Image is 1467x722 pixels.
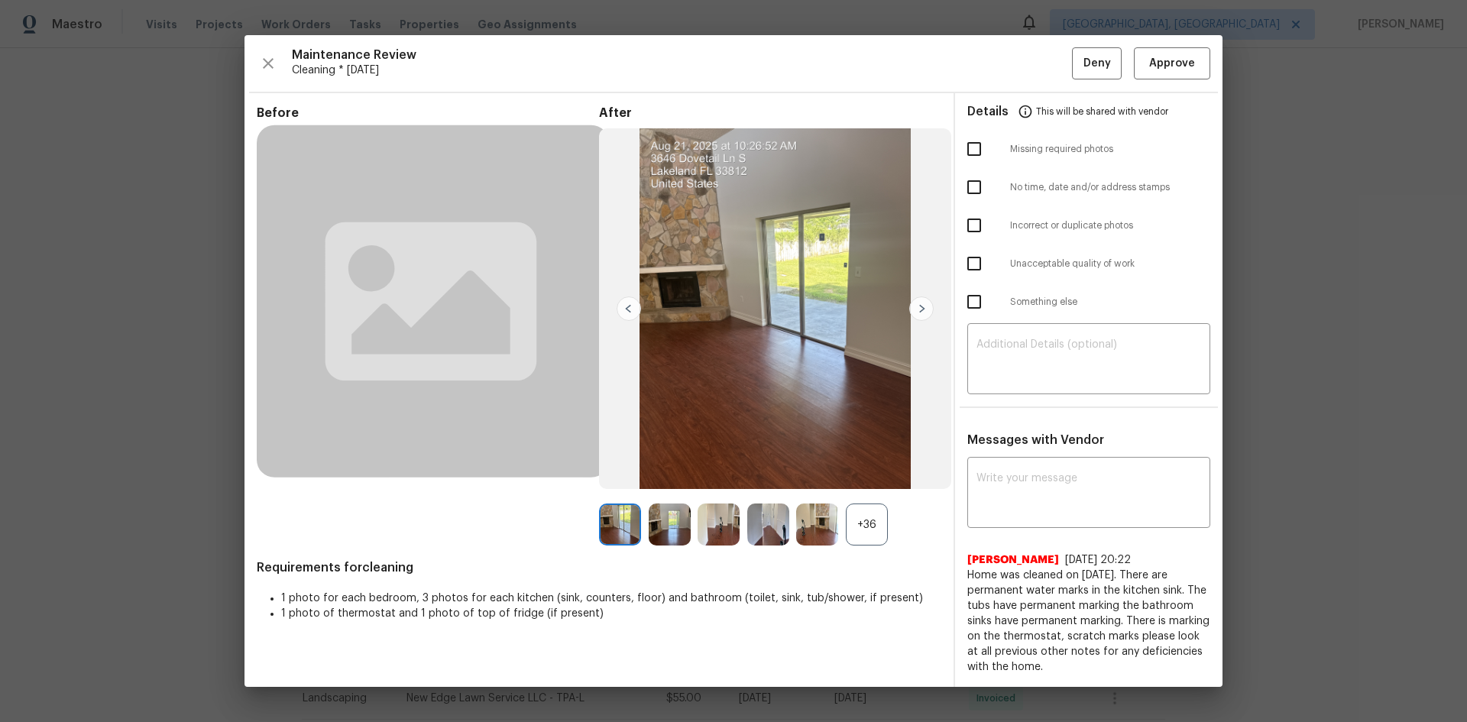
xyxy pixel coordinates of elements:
div: Something else [955,283,1222,321]
span: Approve [1149,54,1195,73]
span: No time, date and/or address stamps [1010,181,1210,194]
button: Approve [1134,47,1210,80]
span: After [599,105,941,121]
span: This will be shared with vendor [1036,93,1168,130]
li: 1 photo for each bedroom, 3 photos for each kitchen (sink, counters, floor) and bathroom (toilet,... [281,591,941,606]
li: 1 photo of thermostat and 1 photo of top of fridge (if present) [281,606,941,621]
div: No time, date and/or address stamps [955,168,1222,206]
span: Something else [1010,296,1210,309]
img: left-chevron-button-url [617,296,641,321]
span: Unacceptable quality of work [1010,257,1210,270]
span: Maintenance Review [292,47,1072,63]
span: Details [967,93,1009,130]
span: Deny [1083,54,1111,73]
span: [DATE] 20:22 [1065,555,1131,565]
div: Incorrect or duplicate photos [955,206,1222,244]
span: Home was cleaned on [DATE]. There are permanent water marks in the kitchen sink. The tubs have pe... [967,568,1210,675]
div: Unacceptable quality of work [955,244,1222,283]
div: Missing required photos [955,130,1222,168]
div: +36 [846,503,888,546]
span: Cleaning * [DATE] [292,63,1072,78]
span: [PERSON_NAME] [967,552,1059,568]
img: right-chevron-button-url [909,296,934,321]
span: Incorrect or duplicate photos [1010,219,1210,232]
span: Messages with Vendor [967,434,1104,446]
button: Deny [1072,47,1122,80]
span: Requirements for cleaning [257,560,941,575]
span: Missing required photos [1010,143,1210,156]
span: Before [257,105,599,121]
